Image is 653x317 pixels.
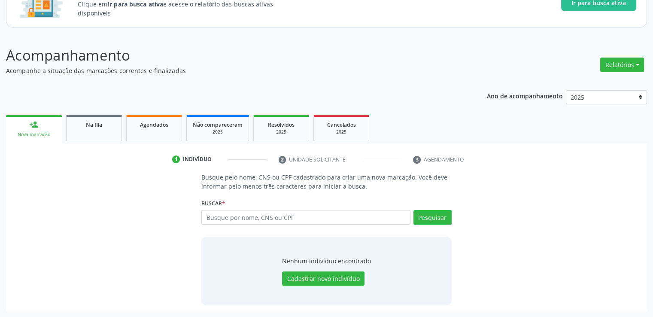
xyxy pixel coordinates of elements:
div: 2025 [260,129,303,135]
p: Busque pelo nome, CNS ou CPF cadastrado para criar uma nova marcação. Você deve informar pelo men... [201,173,451,191]
div: 1 [172,155,180,163]
div: Nenhum indivíduo encontrado [282,256,371,265]
span: Agendados [140,121,168,128]
button: Cadastrar novo indivíduo [282,271,364,286]
div: person_add [29,120,39,129]
p: Acompanhe a situação das marcações correntes e finalizadas [6,66,455,75]
div: Nova marcação [12,131,56,138]
span: Na fila [86,121,102,128]
div: Indivíduo [183,155,212,163]
p: Acompanhamento [6,45,455,66]
p: Ano de acompanhamento [487,90,563,101]
button: Relatórios [600,58,644,72]
div: 2025 [320,129,363,135]
div: 2025 [193,129,243,135]
button: Pesquisar [413,210,452,225]
span: Não compareceram [193,121,243,128]
span: Cancelados [327,121,356,128]
span: Resolvidos [268,121,295,128]
input: Busque por nome, CNS ou CPF [201,210,410,225]
label: Buscar [201,197,225,210]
